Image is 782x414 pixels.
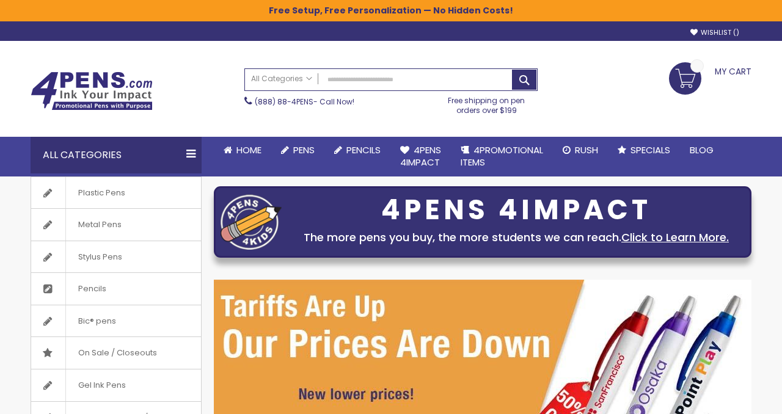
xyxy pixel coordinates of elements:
a: Stylus Pens [31,241,201,273]
span: All Categories [251,74,312,84]
span: On Sale / Closeouts [65,337,169,369]
a: All Categories [245,69,318,89]
img: 4Pens Custom Pens and Promotional Products [31,71,153,111]
span: Metal Pens [65,209,134,241]
a: 4PROMOTIONALITEMS [451,137,553,176]
span: Home [236,143,261,156]
div: 4PENS 4IMPACT [288,197,745,223]
div: Free shipping on pen orders over $199 [436,91,538,115]
span: Blog [690,143,714,156]
a: Home [214,137,271,164]
span: Gel Ink Pens [65,369,138,401]
span: 4Pens 4impact [400,143,441,169]
span: Pens [293,143,315,156]
span: Rush [575,143,598,156]
a: (888) 88-4PENS [255,96,313,107]
div: All Categories [31,137,202,173]
span: Pencils [346,143,381,156]
a: Specials [608,137,680,164]
a: Pens [271,137,324,164]
a: On Sale / Closeouts [31,337,201,369]
a: Blog [680,137,723,164]
span: Plastic Pens [65,177,137,209]
div: The more pens you buy, the more students we can reach. [288,229,745,246]
a: Gel Ink Pens [31,369,201,401]
a: Metal Pens [31,209,201,241]
a: Pencils [324,137,390,164]
span: Specials [630,143,670,156]
a: Rush [553,137,608,164]
span: Pencils [65,273,119,305]
a: Pencils [31,273,201,305]
a: Wishlist [690,28,739,37]
span: - Call Now! [255,96,354,107]
img: four_pen_logo.png [221,194,282,250]
a: Plastic Pens [31,177,201,209]
span: 4PROMOTIONAL ITEMS [461,143,543,169]
a: Bic® pens [31,305,201,337]
span: Stylus Pens [65,241,134,273]
a: Click to Learn More. [621,230,729,245]
a: 4Pens4impact [390,137,451,176]
span: Bic® pens [65,305,128,337]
